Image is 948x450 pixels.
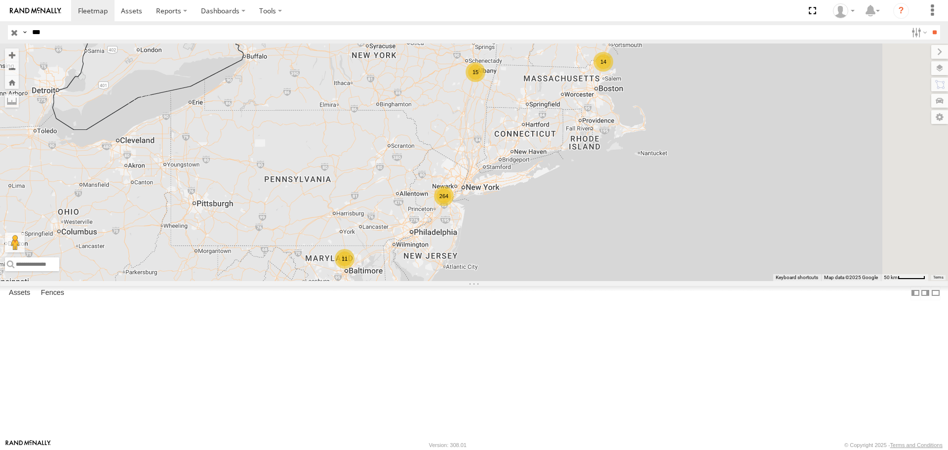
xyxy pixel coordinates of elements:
[4,286,35,300] label: Assets
[5,440,51,450] a: Visit our Website
[429,442,467,448] div: Version: 308.01
[931,286,941,300] label: Hide Summary Table
[910,286,920,300] label: Dock Summary Table to the Left
[931,110,948,124] label: Map Settings
[36,286,69,300] label: Fences
[5,76,19,89] button: Zoom Home
[844,442,943,448] div: © Copyright 2025 -
[893,3,909,19] i: ?
[881,274,928,281] button: Map Scale: 50 km per 52 pixels
[5,62,19,76] button: Zoom out
[824,275,878,280] span: Map data ©2025 Google
[884,275,898,280] span: 50 km
[434,186,454,206] div: 264
[593,52,613,72] div: 14
[829,3,858,18] div: Kerry Mac Phee
[5,94,19,108] label: Measure
[335,249,355,269] div: 11
[933,275,944,279] a: Terms (opens in new tab)
[466,62,485,82] div: 15
[10,7,61,14] img: rand-logo.svg
[920,286,930,300] label: Dock Summary Table to the Right
[21,25,29,40] label: Search Query
[890,442,943,448] a: Terms and Conditions
[5,233,25,252] button: Drag Pegman onto the map to open Street View
[5,48,19,62] button: Zoom in
[908,25,929,40] label: Search Filter Options
[776,274,818,281] button: Keyboard shortcuts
